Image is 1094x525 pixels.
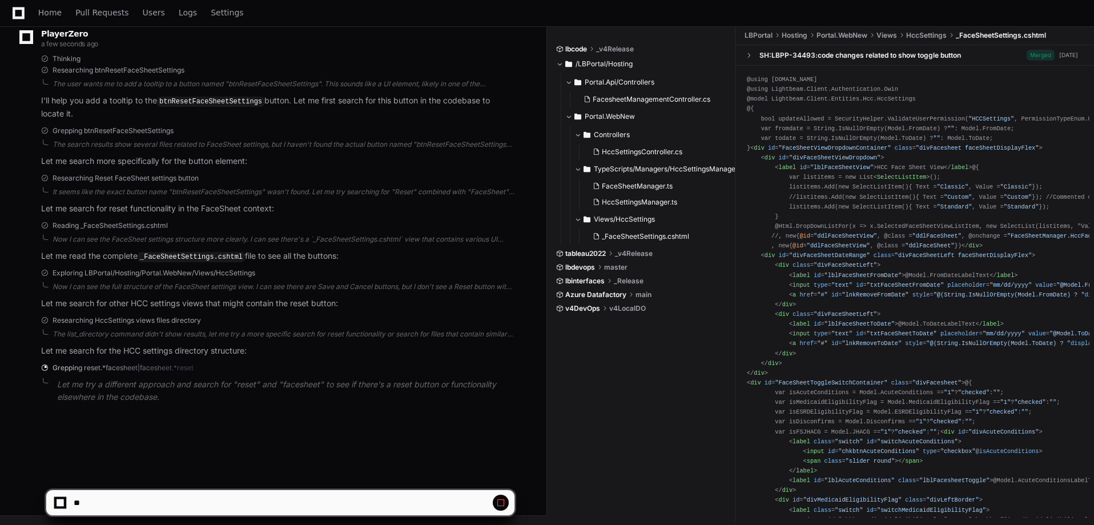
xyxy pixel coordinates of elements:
[1059,51,1078,59] div: [DATE]
[765,252,775,259] span: div
[768,145,775,151] span: id
[754,145,764,151] span: div
[814,311,877,318] span: "divFaceSheetLeft"
[796,467,814,474] span: label
[799,164,806,171] span: id
[594,165,738,174] span: TypeScripts/Managers/HccSettingsManager
[556,55,727,73] button: /LBPortal/Hosting
[614,276,643,286] span: _Release
[778,164,796,171] span: label
[940,448,976,455] span: "checkbox"
[793,282,810,288] span: input
[972,164,975,171] span: @
[574,110,581,123] svg: Directory
[867,330,937,337] span: "txtFaceSheetToDate"
[789,252,870,259] span: "divFaceSheetDateRange"
[765,379,771,386] span: id
[934,135,940,142] span: ""
[905,458,919,464] span: span
[905,340,923,347] span: style
[856,330,863,337] span: id
[1000,183,1032,190] span: "Classic"
[636,290,651,299] span: main
[824,458,842,464] span: class
[53,54,81,63] span: Thinking
[588,229,731,245] button: _FaceSheetSettings.cshtml
[157,97,264,107] code: btnResetFaceSheetSettings
[747,164,1035,190] span: { var listitems = new List
[814,233,877,239] span: "ddlFaceSheetView"
[53,79,514,89] div: The user wants me to add a tooltip to a button named "btnResetFaceSheetSettings". This sounds lik...
[916,145,1039,151] span: "divFacesheet faceSheetDisplayFlex"
[876,31,897,40] span: Views
[947,125,954,132] span: ""
[565,57,572,71] svg: Directory
[814,320,820,327] span: id
[789,320,1004,327] span: @Model.ToDateLabelText
[831,282,852,288] span: "text"
[1049,399,1056,406] span: ""
[912,291,930,298] span: style
[965,418,972,425] span: ""
[799,340,814,347] span: href
[905,242,954,249] span: "ddlFaceSheet"
[565,107,736,126] button: Portal.WebNew
[814,272,820,279] span: id
[990,272,1017,279] span: </ >
[594,130,630,139] span: Controllers
[789,272,905,279] span: < = >
[789,467,817,474] span: </ >
[1004,203,1039,210] span: "Standard"
[803,458,898,464] span: < = >
[53,330,514,339] div: The list_directory command didn't show results, let me try a more specific search for reset funct...
[793,340,796,347] span: a
[588,178,731,194] button: FaceSheetManager.ts
[778,262,789,268] span: div
[782,301,793,308] span: div
[814,438,831,445] span: class
[604,263,628,272] span: master
[824,272,902,279] span: "lblFaceSheetFromDate"
[831,340,838,347] span: id
[588,144,731,160] button: HccSettingsController.cs
[211,9,243,16] span: Settings
[789,154,880,161] span: "divFaceSheetViewDropdown"
[979,448,1039,455] span: isAcuteConditions
[775,262,880,268] span: < = >
[793,242,803,249] span: @id
[588,194,731,210] button: HccSettingsManager.ts
[898,458,923,464] span: </ >
[1000,399,1011,406] span: "1"
[602,147,682,157] span: HccSettingsController.cs
[891,379,909,386] span: class
[574,75,581,89] svg: Directory
[53,140,514,149] div: The search results show several files related to FaceSheet settings, but I haven't found the actu...
[951,164,968,171] span: label
[993,389,1000,396] span: ""
[584,213,590,226] svg: Directory
[842,291,908,298] span: "lnkRemoveFromDate"
[574,126,738,144] button: Controllers
[138,252,245,262] code: _FaceSheetSettings.cshtml
[53,174,199,183] span: Researching Reset FaceSheet settings button
[814,262,877,268] span: "divFaceSheetLeft"
[53,126,174,135] span: Grepping btnResetFaceSheetSettings
[584,128,590,142] svg: Directory
[747,379,968,386] span: @
[958,242,983,249] span: )
[778,154,785,161] span: id
[793,262,810,268] span: class
[565,249,606,258] span: tableau2022
[596,45,634,54] span: _v4Release
[594,215,655,224] span: Views/HccSettings
[615,249,653,258] span: _v4Release
[807,448,824,455] span: input
[789,320,898,327] span: < = >
[53,268,255,278] span: Exploring LBPortal/Hosting/Portal.WebNew/Views/HccSettings
[576,59,633,69] span: /LBPortal/Hosting
[912,233,962,239] span: "ddlFaceSheet"
[944,389,954,396] span: "1"
[53,187,514,197] div: It seems like the exact button name "btnResetFaceSheetSettings" wasn't found. Let me try searchin...
[877,438,958,445] span: "switchAcuteConditions"
[585,78,654,87] span: Portal.Api/Controllers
